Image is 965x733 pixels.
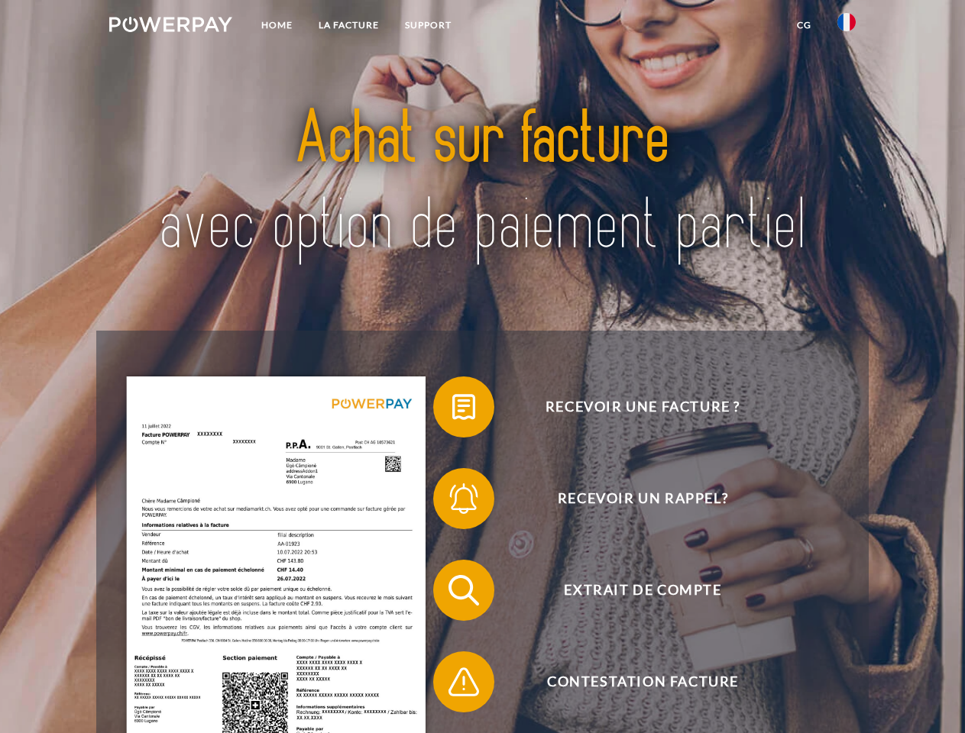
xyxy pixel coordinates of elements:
[455,468,830,529] span: Recevoir un rappel?
[455,560,830,621] span: Extrait de compte
[433,376,831,438] button: Recevoir une facture ?
[433,560,831,621] button: Extrait de compte
[445,663,483,701] img: qb_warning.svg
[837,13,856,31] img: fr
[109,17,232,32] img: logo-powerpay-white.svg
[445,388,483,426] img: qb_bill.svg
[248,11,306,39] a: Home
[392,11,465,39] a: Support
[146,73,819,292] img: title-powerpay_fr.svg
[433,468,831,529] button: Recevoir un rappel?
[445,480,483,518] img: qb_bell.svg
[455,376,830,438] span: Recevoir une facture ?
[784,11,824,39] a: CG
[306,11,392,39] a: LA FACTURE
[445,571,483,609] img: qb_search.svg
[455,651,830,712] span: Contestation Facture
[433,651,831,712] button: Contestation Facture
